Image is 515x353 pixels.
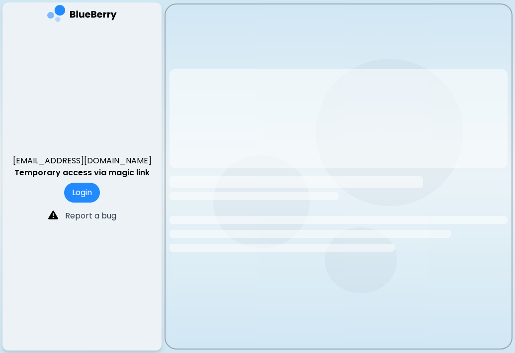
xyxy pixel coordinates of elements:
[14,167,150,179] p: Temporary access via magic link
[64,183,100,203] button: Login
[13,155,152,167] p: [EMAIL_ADDRESS][DOMAIN_NAME]
[48,210,58,220] img: file icon
[65,210,116,222] p: Report a bug
[64,187,100,198] a: Login
[47,5,117,25] img: company logo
